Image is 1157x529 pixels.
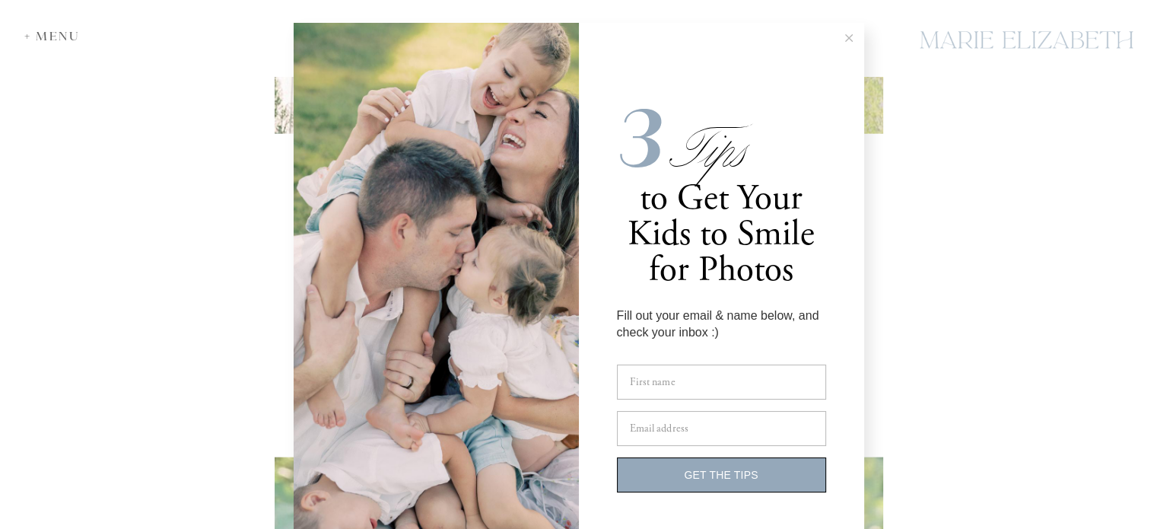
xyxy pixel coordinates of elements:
i: 3 [617,89,664,190]
span: Tips [664,113,737,186]
span: ress [672,422,688,435]
span: F [630,375,636,389]
div: Fill out your email & name below, and check your inbox :) [617,308,826,342]
span: GET THE TIPS [684,469,758,481]
span: irst name [636,375,675,389]
span: Email add [630,422,672,435]
span: to Get Your Kids to Smile for Photos [628,176,815,293]
button: GET THE TIPS [617,457,826,492]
